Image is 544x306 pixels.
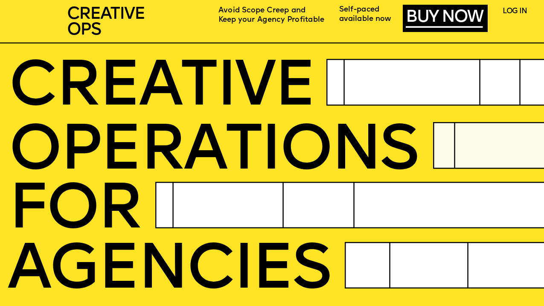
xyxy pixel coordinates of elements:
span: Avoid Scope Creep and [218,6,305,15]
span: CREATIVE OPS [67,6,144,39]
a: LOG IN [503,7,527,15]
span: available now [339,15,391,23]
span: OPERatioNS [9,121,418,184]
a: BUY NOW [406,9,483,28]
span: FOR [9,180,141,243]
span: Self-paced [339,6,380,14]
span: Keep your Agency Profitable [218,16,324,24]
span: CREATIVE [9,57,314,120]
span: AGENCIES [7,240,330,303]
